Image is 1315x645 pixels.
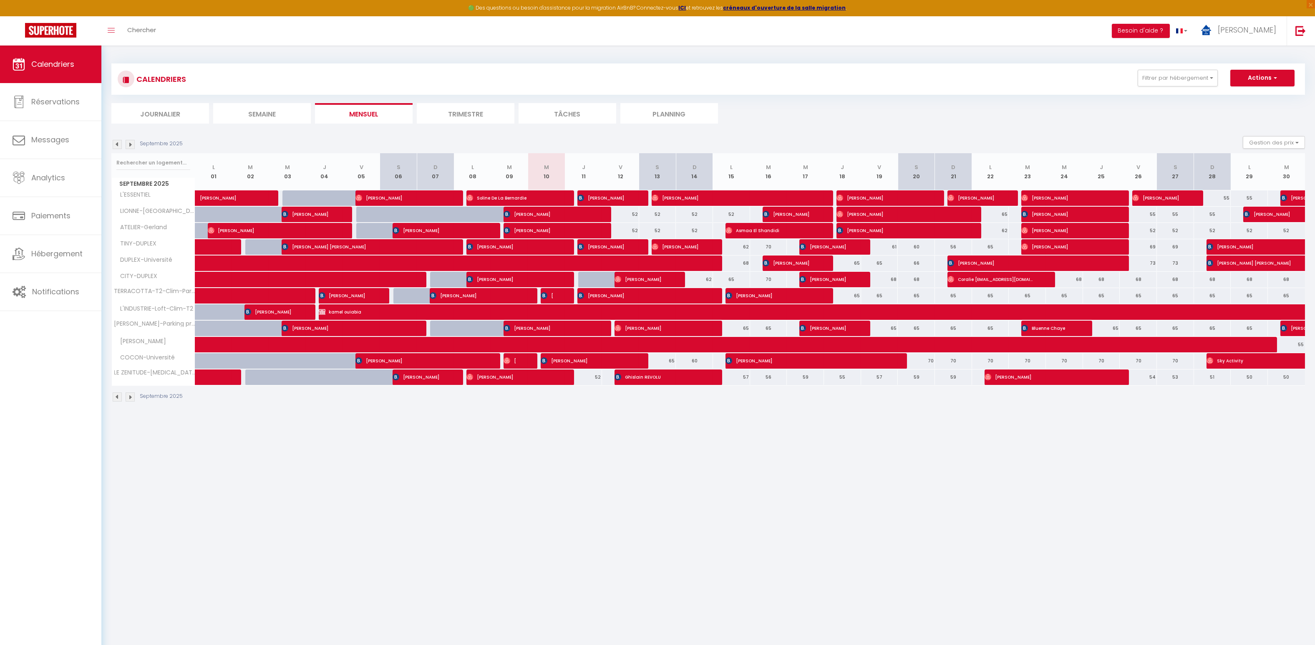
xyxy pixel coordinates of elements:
[1231,272,1268,287] div: 68
[1120,353,1157,369] div: 70
[787,369,824,385] div: 59
[195,190,232,206] a: [PERSON_NAME]
[1083,153,1120,190] th: 25
[951,163,955,171] abbr: D
[433,163,438,171] abbr: D
[1138,70,1218,86] button: Filtrer par hébergement
[507,163,512,171] abbr: M
[861,153,898,190] th: 19
[417,153,454,190] th: 07
[861,272,898,287] div: 68
[824,153,861,190] th: 18
[491,153,528,190] th: 09
[836,206,960,222] span: [PERSON_NAME]
[679,4,686,11] strong: ICI
[1194,369,1231,385] div: 51
[713,255,750,271] div: 68
[615,271,664,287] span: [PERSON_NAME]
[861,369,898,385] div: 57
[1284,163,1289,171] abbr: M
[898,239,935,255] div: 60
[713,369,750,385] div: 57
[615,369,701,385] span: Ghislain REVOLU
[861,288,898,304] div: 65
[766,163,771,171] abbr: M
[1268,369,1305,385] div: 50
[466,190,553,206] span: Soline De La Bernardie
[1021,190,1108,206] span: [PERSON_NAME]
[504,353,516,369] span: [PERSON_NAME]
[1157,288,1194,304] div: 65
[1268,223,1305,238] div: 52
[577,288,701,304] span: [PERSON_NAME]
[1194,207,1231,222] div: 55
[763,206,812,222] span: [PERSON_NAME]
[1174,163,1177,171] abbr: S
[898,353,935,369] div: 70
[799,320,849,336] span: [PERSON_NAME]
[1157,207,1194,222] div: 55
[836,190,923,206] span: [PERSON_NAME]
[1120,207,1157,222] div: 55
[935,239,972,255] div: 56
[676,223,713,238] div: 52
[355,190,442,206] span: [PERSON_NAME]
[355,353,479,369] span: [PERSON_NAME]
[713,207,750,222] div: 52
[1248,163,1251,171] abbr: L
[541,353,627,369] span: [PERSON_NAME]
[763,255,812,271] span: [PERSON_NAME]
[730,163,733,171] abbr: L
[1231,288,1268,304] div: 65
[519,103,616,124] li: Tâches
[898,369,935,385] div: 59
[116,155,190,170] input: Rechercher un logement...
[1120,255,1157,271] div: 73
[1157,353,1194,369] div: 70
[1243,136,1305,149] button: Gestion des prix
[113,369,196,376] span: LE ZENITUDE-[MEDICAL_DATA]-TERRASSE-PARKING
[898,272,935,287] div: 68
[504,320,590,336] span: [PERSON_NAME]
[1120,153,1157,190] th: 26
[565,369,602,385] div: 52
[750,239,787,255] div: 70
[750,321,787,336] div: 65
[1231,153,1268,190] th: 29
[1157,223,1194,238] div: 52
[1112,24,1170,38] button: Besoin d'aide ?
[323,163,326,171] abbr: J
[113,255,175,265] span: DUPLEX-Université
[713,239,750,255] div: 62
[32,286,79,297] span: Notifications
[947,190,997,206] span: [PERSON_NAME]
[877,163,881,171] abbr: V
[121,16,162,46] a: Chercher
[111,103,209,124] li: Journalier
[652,239,701,255] span: [PERSON_NAME]
[1194,16,1287,46] a: ... [PERSON_NAME]
[31,210,71,221] span: Paiements
[726,288,812,304] span: [PERSON_NAME]
[343,153,380,190] th: 05
[652,190,813,206] span: [PERSON_NAME]
[824,369,861,385] div: 55
[803,163,808,171] abbr: M
[1157,321,1194,336] div: 65
[1083,272,1120,287] div: 68
[841,163,844,171] abbr: J
[972,239,1009,255] div: 65
[232,153,269,190] th: 02
[7,3,32,28] button: Ouvrir le widget de chat LiveChat
[31,172,65,183] span: Analytics
[824,255,861,271] div: 65
[726,223,812,238] span: Asmaa El Shandidi
[393,223,479,238] span: [PERSON_NAME]
[1120,223,1157,238] div: 52
[112,178,195,190] span: Septembre 2025
[1136,163,1140,171] abbr: V
[1021,239,1108,255] span: [PERSON_NAME]
[577,239,627,255] span: [PERSON_NAME]
[898,255,935,271] div: 66
[213,103,311,124] li: Semaine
